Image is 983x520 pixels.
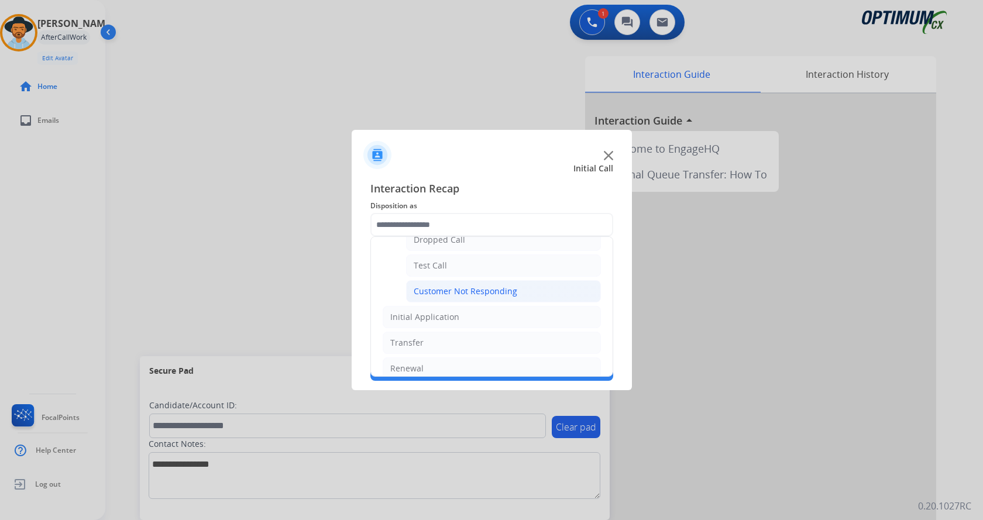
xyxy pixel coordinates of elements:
[414,234,465,246] div: Dropped Call
[414,285,517,297] div: Customer Not Responding
[390,337,424,349] div: Transfer
[370,180,613,199] span: Interaction Recap
[390,363,424,374] div: Renewal
[573,163,613,174] span: Initial Call
[918,499,971,513] p: 0.20.1027RC
[414,260,447,271] div: Test Call
[363,141,391,169] img: contactIcon
[370,199,613,213] span: Disposition as
[390,311,459,323] div: Initial Application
